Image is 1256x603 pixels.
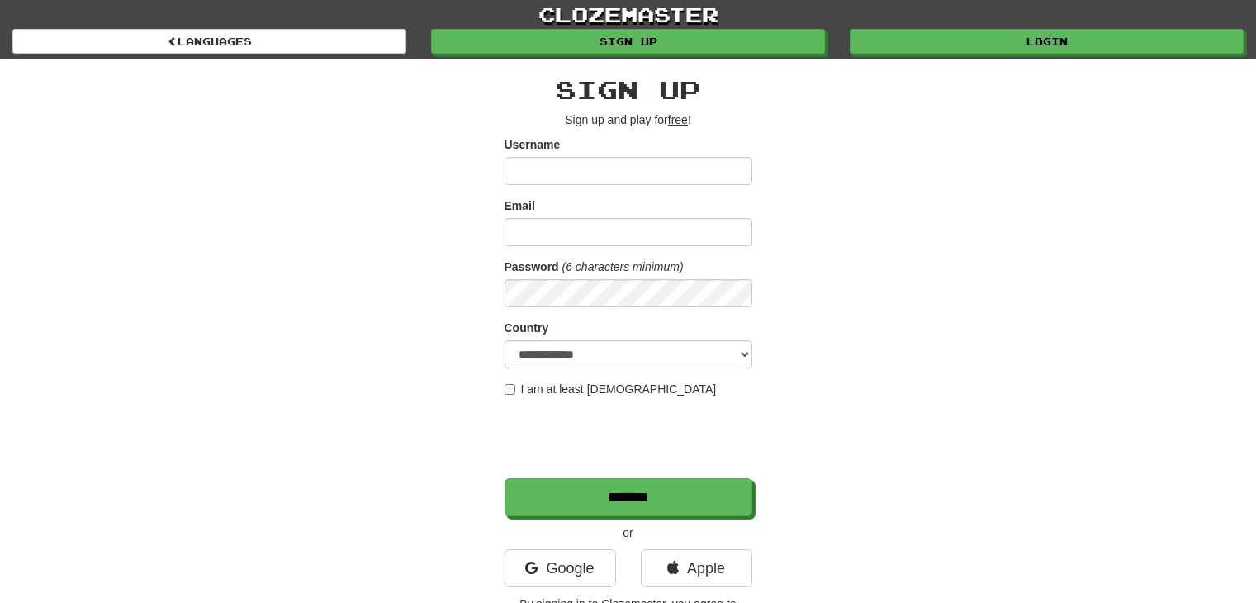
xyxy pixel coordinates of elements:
em: (6 characters minimum) [562,260,684,273]
label: Password [505,259,559,275]
label: I am at least [DEMOGRAPHIC_DATA] [505,381,717,397]
label: Country [505,320,549,336]
input: I am at least [DEMOGRAPHIC_DATA] [505,384,515,395]
iframe: reCAPTCHA [505,406,756,470]
h2: Sign up [505,76,752,103]
u: free [668,113,688,126]
a: Apple [641,549,752,587]
label: Email [505,197,535,214]
p: or [505,525,752,541]
a: Google [505,549,616,587]
a: Sign up [431,29,825,54]
a: Languages [12,29,406,54]
label: Username [505,136,561,153]
a: Login [850,29,1244,54]
p: Sign up and play for ! [505,112,752,128]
